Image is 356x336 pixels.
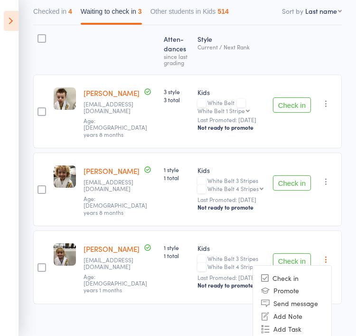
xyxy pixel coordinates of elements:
[282,6,303,16] label: Sort by
[164,251,190,259] span: 1 total
[84,166,140,176] a: [PERSON_NAME]
[81,3,142,25] button: Waiting to check in3
[164,165,190,173] span: 1 style
[197,177,265,193] div: White Belt 3 Stripes
[54,165,76,188] img: image1745622333.png
[54,87,76,110] img: image1757718796.png
[84,194,147,216] span: Age: [DEMOGRAPHIC_DATA] years 8 months
[197,281,265,289] div: Not ready to promote
[160,29,194,70] div: Atten­dances
[54,243,76,266] img: image1745622229.png
[68,8,72,15] div: 4
[305,6,337,16] div: Last name
[273,253,311,269] button: Check in
[164,53,190,66] div: since last grading
[197,255,265,271] div: White Belt 3 Stripes
[84,244,140,254] a: [PERSON_NAME]
[217,8,228,15] div: 514
[197,124,265,131] div: Not ready to promote
[84,116,147,138] span: Age: [DEMOGRAPHIC_DATA] years 8 months
[253,323,331,336] li: Add Task
[164,173,190,182] span: 1 total
[273,97,311,113] button: Check in
[253,310,331,323] li: Add Note
[197,165,265,175] div: Kids
[164,87,190,96] span: 3 style
[194,29,269,70] div: Style
[84,88,140,98] a: [PERSON_NAME]
[197,116,265,123] small: Last Promoted: [DATE]
[138,8,142,15] div: 3
[207,263,259,269] div: White Belt 4 Stripes
[207,185,259,192] div: White Belt 4 Stripes
[84,101,145,115] small: rhys.phillips44@gmail.com
[84,179,145,192] small: Hollyphillips2012@gmail.com
[273,175,311,191] button: Check in
[197,243,265,253] div: Kids
[164,96,190,104] span: 3 total
[84,257,145,270] small: Hollyphillips2012@gmail.com
[197,196,265,203] small: Last Promoted: [DATE]
[33,3,72,25] button: Checked in4
[164,243,190,251] span: 1 style
[197,87,265,97] div: Kids
[150,3,229,25] button: Other students in Kids514
[197,99,265,114] div: White Belt
[197,107,245,114] div: White Belt 1 Stripe
[197,203,265,211] div: Not ready to promote
[253,272,331,284] li: Check in
[253,284,331,297] li: Promote
[197,274,265,281] small: Last Promoted: [DATE]
[84,272,147,294] span: Age: [DEMOGRAPHIC_DATA] years 1 months
[197,44,265,50] div: Current / Next Rank
[253,297,331,310] li: Send message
